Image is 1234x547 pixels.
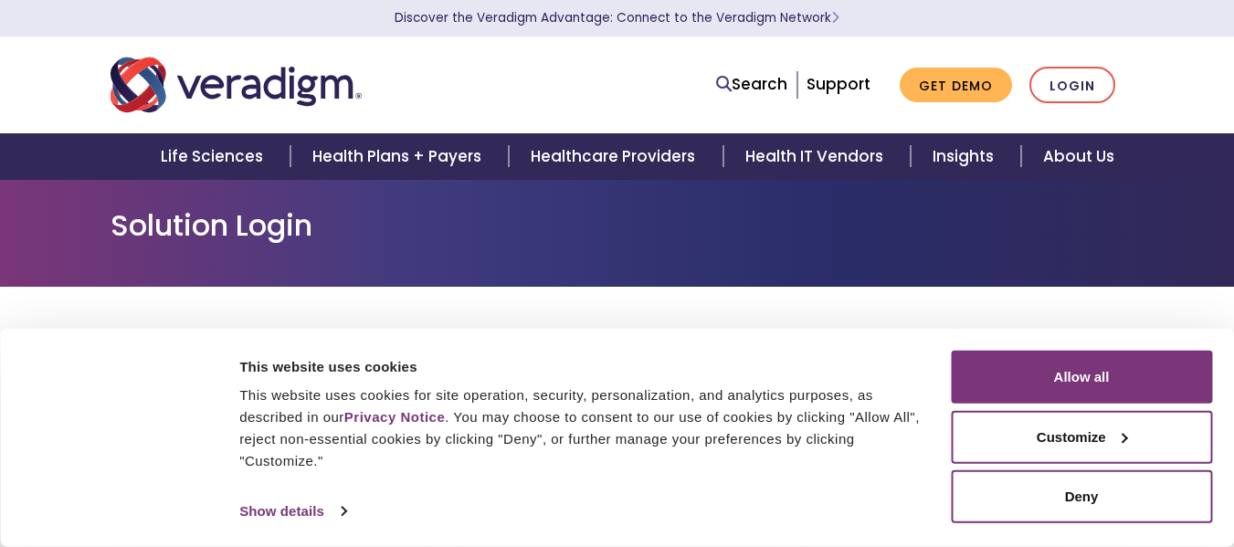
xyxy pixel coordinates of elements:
a: Insights [911,133,1021,180]
button: Allow all [951,351,1212,404]
a: Login [1029,67,1115,104]
a: Search [716,72,787,97]
button: Customize [951,410,1212,463]
a: Privacy Notice [344,409,445,425]
div: This website uses cookies for site operation, security, personalization, and analytics purposes, ... [239,384,930,472]
a: Healthcare Providers [509,133,722,180]
img: Veradigm logo [111,55,362,115]
a: Show details [239,498,345,525]
a: Get Demo [900,68,1012,103]
h1: Solution Login [111,208,1124,243]
span: Learn More [831,9,839,26]
button: Deny [951,470,1212,523]
a: Discover the Veradigm Advantage: Connect to the Veradigm NetworkLearn More [395,9,839,26]
a: Support [807,73,870,95]
a: Health Plans + Payers [290,133,509,180]
div: This website uses cookies [239,355,930,377]
a: Health IT Vendors [723,133,911,180]
a: Life Sciences [139,133,290,180]
a: About Us [1021,133,1136,180]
